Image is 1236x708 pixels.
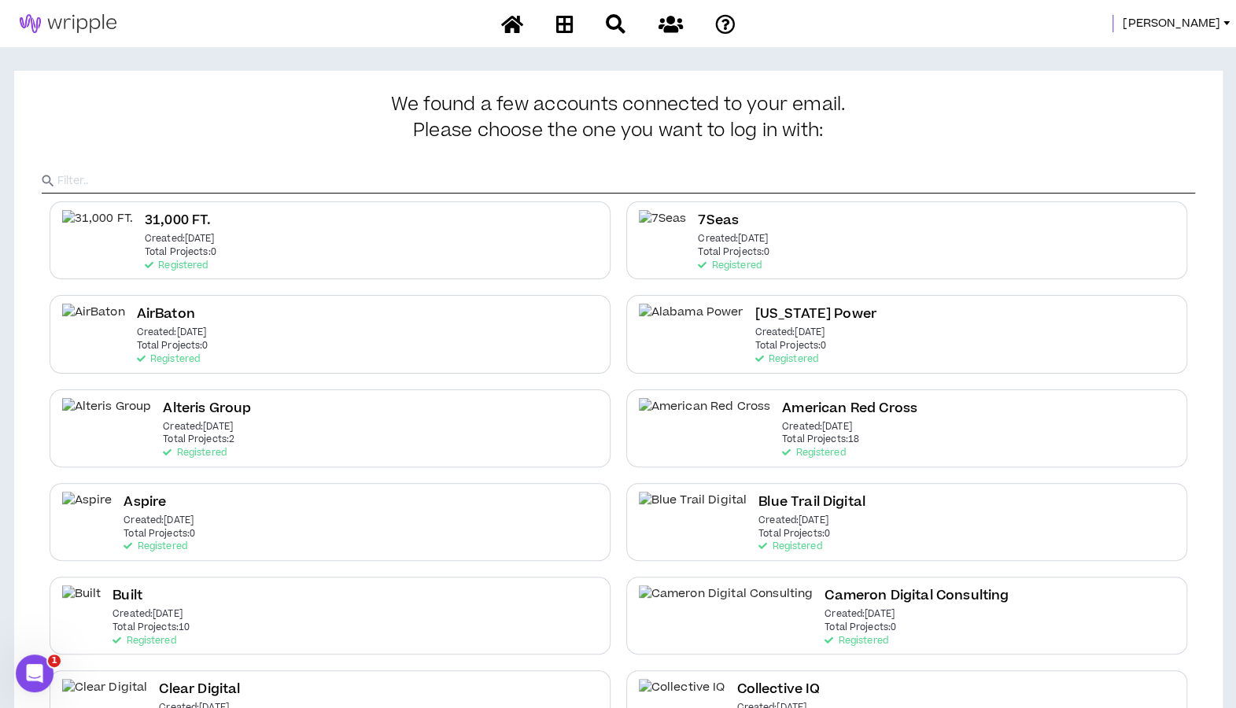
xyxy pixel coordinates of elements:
p: Total Projects: 2 [163,434,234,445]
p: Total Projects: 0 [137,341,208,352]
img: Cameron Digital Consulting [639,585,814,621]
h2: 31,000 FT. [145,210,212,231]
input: Filter.. [57,169,1195,193]
p: Registered [825,636,887,647]
p: Created: [DATE] [755,327,825,338]
h2: Cameron Digital Consulting [825,585,1009,607]
p: Registered [124,541,186,552]
p: Registered [755,354,817,365]
img: Alabama Power [639,304,743,339]
h2: American Red Cross [782,398,917,419]
p: Total Projects: 0 [698,247,769,258]
p: Total Projects: 18 [782,434,859,445]
p: Registered [698,260,761,271]
h2: AirBaton [137,304,195,325]
h2: 7Seas [698,210,739,231]
p: Created: [DATE] [782,422,852,433]
h2: Built [113,585,142,607]
img: Blue Trail Digital [639,492,747,527]
p: Created: [DATE] [113,609,183,620]
p: Total Projects: 0 [145,247,216,258]
img: AirBaton [62,304,125,339]
p: Registered [163,448,226,459]
h2: Aspire [124,492,166,513]
h2: [US_STATE] Power [755,304,876,325]
h3: We found a few accounts connected to your email. [42,94,1195,142]
h2: Collective IQ [736,679,820,700]
p: Registered [113,636,175,647]
p: Registered [758,541,821,552]
img: 31,000 FT. [62,210,133,245]
p: Created: [DATE] [758,515,828,526]
p: Registered [137,354,200,365]
p: Created: [DATE] [163,422,233,433]
p: Created: [DATE] [698,234,768,245]
p: Registered [145,260,208,271]
h2: Alteris Group [163,398,251,419]
span: 1 [48,655,61,667]
p: Created: [DATE] [825,609,895,620]
img: Aspire [62,492,113,527]
p: Total Projects: 0 [124,529,195,540]
img: Alteris Group [62,398,152,433]
h2: Clear Digital [159,679,240,700]
p: Total Projects: 0 [758,529,830,540]
span: Please choose the one you want to log in with: [413,120,823,142]
p: Total Projects: 10 [113,622,190,633]
img: American Red Cross [639,398,771,433]
p: Created: [DATE] [137,327,207,338]
span: [PERSON_NAME] [1123,15,1220,32]
img: Built [62,585,101,621]
p: Created: [DATE] [145,234,215,245]
img: 7Seas [639,210,687,245]
h2: Blue Trail Digital [758,492,865,513]
iframe: Intercom live chat [16,655,53,692]
p: Total Projects: 0 [755,341,826,352]
p: Registered [782,448,845,459]
p: Created: [DATE] [124,515,194,526]
p: Total Projects: 0 [825,622,896,633]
